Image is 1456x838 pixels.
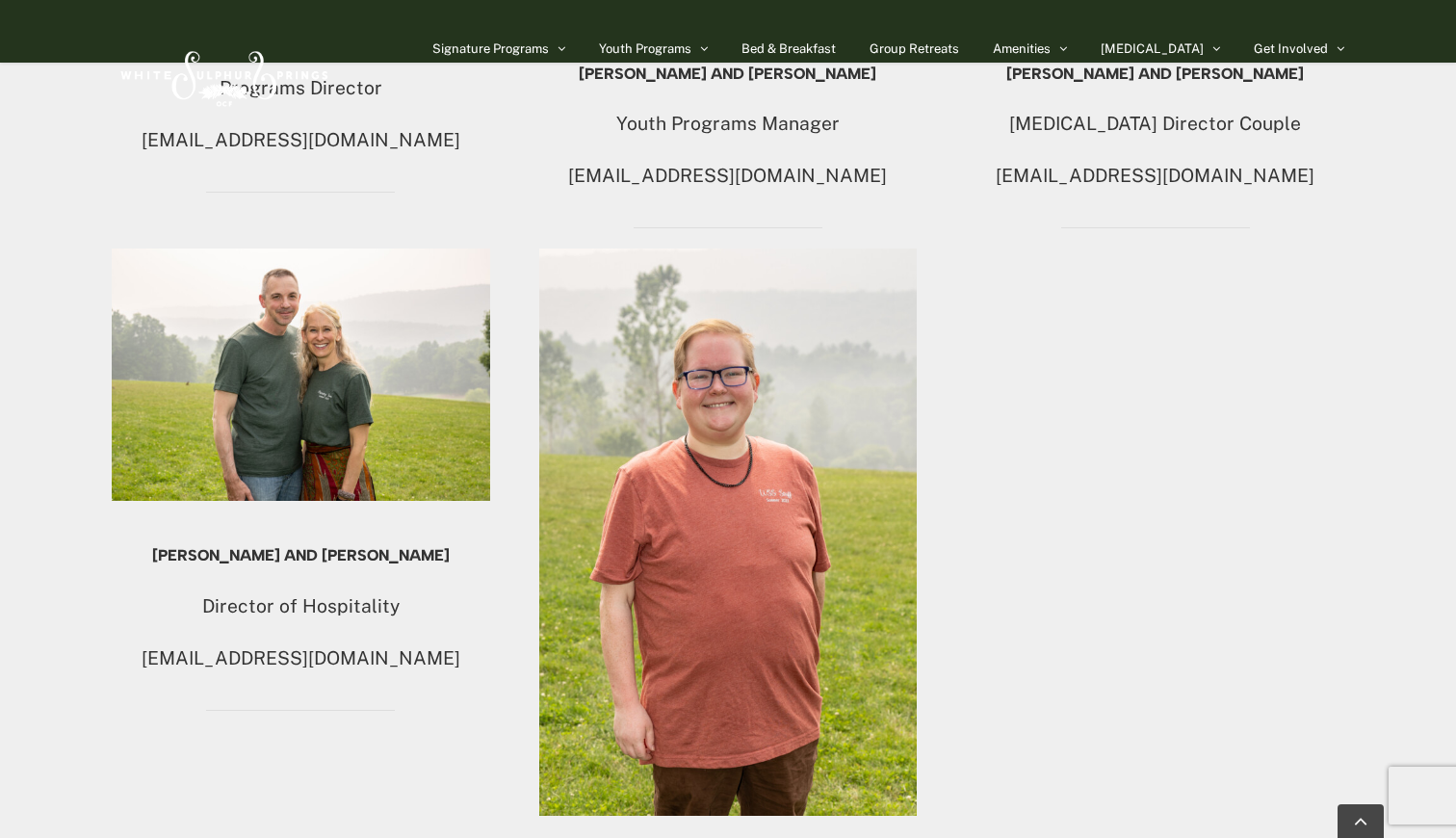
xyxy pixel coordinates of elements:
[112,547,490,564] h5: [PERSON_NAME] and [PERSON_NAME]
[539,249,918,816] img: 230629_3916
[1254,42,1328,55] span: Get Involved
[966,160,1344,193] p: [EMAIL_ADDRESS][DOMAIN_NAME]
[993,42,1051,55] span: Amenities
[112,590,490,623] p: Director of Hospitality
[112,249,490,501] img: 230629_3901
[870,42,959,55] span: Group Retreats
[1101,42,1204,55] span: [MEDICAL_DATA]
[112,30,333,120] img: White Sulphur Springs Logo
[432,42,549,55] span: Signature Programs
[599,42,691,55] span: Youth Programs
[112,642,490,675] p: [EMAIL_ADDRESS][DOMAIN_NAME]
[539,160,918,193] p: [EMAIL_ADDRESS][DOMAIN_NAME]
[741,42,836,55] span: Bed & Breakfast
